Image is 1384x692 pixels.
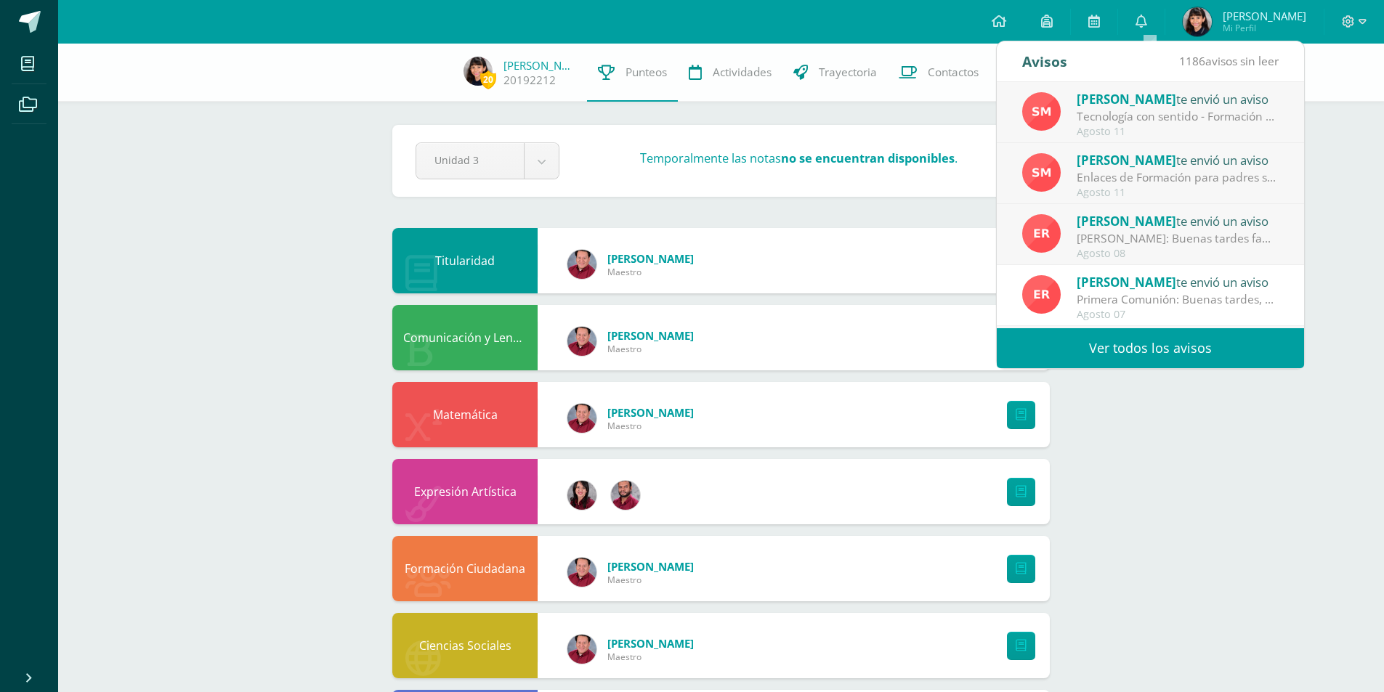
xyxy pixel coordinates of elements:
a: Contactos [888,44,990,102]
span: [PERSON_NAME] [1077,213,1176,229]
img: a4c9654d905a1a01dc2161da199b9124.png [1022,92,1061,131]
div: Enlaces de Formación para padres sobre seguridad en el Uso del Ipad: Buena tarde estimadas famili... [1077,169,1279,186]
img: ed9d0f9ada1ed51f1affca204018d046.png [1022,275,1061,314]
span: Maestro [607,343,694,355]
div: te envió un aviso [1077,211,1279,230]
span: [PERSON_NAME] [1223,9,1306,23]
span: Maestro [607,420,694,432]
img: 81822fa01e5325ce659405ba138c0aaf.png [567,558,596,587]
span: avisos sin leer [1179,53,1279,69]
a: 20192212 [503,73,556,88]
div: Avisos [1022,41,1067,81]
span: [PERSON_NAME] [1077,274,1176,290]
span: [PERSON_NAME] [607,328,694,343]
span: 20 [480,70,496,89]
div: Tecnología con sentido - Formación para padres: Buena tarde estimadas familias. Bendiciones en ca... [1077,108,1279,125]
span: [PERSON_NAME] [1077,91,1176,107]
span: Maestro [607,266,694,278]
div: Agosto 11 [1077,126,1279,138]
img: 9a96d2dfb09e28ee805cf3d5b303d476.png [1183,7,1212,36]
img: 97d0c8fa0986aa0795e6411a21920e60.png [567,481,596,510]
span: Mi Perfil [1223,22,1306,34]
a: [PERSON_NAME] [503,58,576,73]
img: 81822fa01e5325ce659405ba138c0aaf.png [567,635,596,664]
div: Asunción de María: Buenas tardes familias Maristas: Reciban un cordial saludo deseando muchas ben... [1077,230,1279,247]
div: Agosto 08 [1077,248,1279,260]
div: Agosto 07 [1077,309,1279,321]
a: Punteos [587,44,678,102]
div: Expresión Artística [392,459,538,524]
span: Unidad 3 [434,143,506,177]
span: Trayectoria [819,65,877,80]
div: Titularidad [392,228,538,293]
a: Ver todos los avisos [997,328,1304,368]
span: [PERSON_NAME] [607,405,694,420]
img: 81822fa01e5325ce659405ba138c0aaf.png [567,250,596,279]
div: te envió un aviso [1077,89,1279,108]
img: a4c9654d905a1a01dc2161da199b9124.png [1022,153,1061,192]
img: 81822fa01e5325ce659405ba138c0aaf.png [567,327,596,356]
div: Matemática [392,382,538,447]
a: Actividades [678,44,782,102]
strong: no se encuentran disponibles [781,150,955,166]
span: [PERSON_NAME] [607,251,694,266]
span: [PERSON_NAME] [607,636,694,651]
span: Contactos [928,65,979,80]
span: Punteos [626,65,667,80]
div: Ciencias Sociales [392,613,538,678]
h3: Temporalmente las notas . [640,150,958,166]
span: Maestro [607,651,694,663]
a: Trayectoria [782,44,888,102]
img: 5d51c81de9bbb3fffc4019618d736967.png [611,481,640,510]
div: Primera Comunión: Buenas tardes, estimados padres de familia: Reciban un cordial saludo, deseándo... [1077,291,1279,308]
span: Maestro [607,574,694,586]
span: [PERSON_NAME] [1077,152,1176,168]
a: Unidad 3 [416,143,559,179]
span: [PERSON_NAME] [607,559,694,574]
img: 9a96d2dfb09e28ee805cf3d5b303d476.png [464,57,493,86]
div: te envió un aviso [1077,150,1279,169]
img: 81822fa01e5325ce659405ba138c0aaf.png [567,404,596,433]
img: ed9d0f9ada1ed51f1affca204018d046.png [1022,214,1061,253]
span: 1186 [1179,53,1205,69]
div: Comunicación y Lenguaje,Idioma Español [392,305,538,370]
div: Agosto 11 [1077,187,1279,199]
span: Actividades [713,65,772,80]
div: te envió un aviso [1077,272,1279,291]
div: Formación Ciudadana [392,536,538,601]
